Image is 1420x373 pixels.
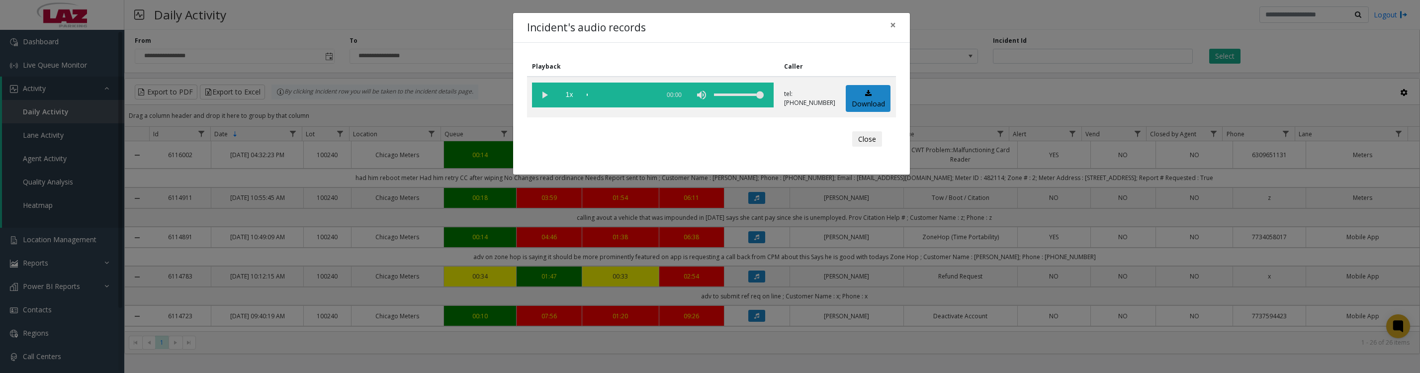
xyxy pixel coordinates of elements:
[527,20,646,36] h4: Incident's audio records
[557,83,582,107] span: playback speed button
[779,57,841,77] th: Caller
[846,85,890,112] a: Download
[587,83,654,107] div: scrub bar
[852,131,882,147] button: Close
[784,90,835,107] p: tel:[PHONE_NUMBER]
[714,83,764,107] div: volume level
[890,18,896,32] span: ×
[527,57,779,77] th: Playback
[883,13,903,37] button: Close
